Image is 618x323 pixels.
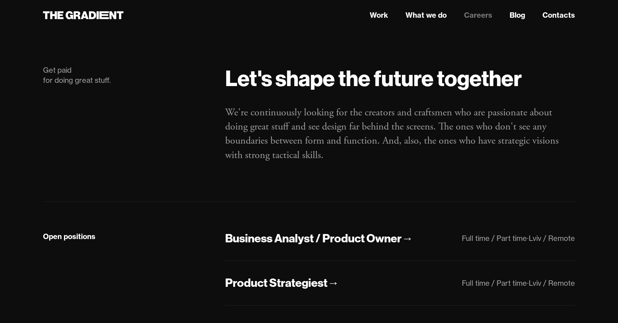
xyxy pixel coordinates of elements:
div: Business Analyst / Product Owner [225,231,402,246]
div: Product Strategiest [225,275,327,290]
a: Product Strategiest→ [225,275,339,291]
div: → [402,231,413,246]
p: We're continuously looking for the creators and craftsmen who are passionate about doing great st... [225,106,575,162]
div: Full time / Part time [462,234,527,243]
strong: Let's shape the future together [225,64,522,92]
a: Business Analyst / Product Owner→ [225,231,413,246]
a: Careers [464,10,492,21]
div: Get paid for doing great stuff. [43,65,211,85]
div: · [527,279,529,288]
a: What we do [405,10,447,21]
strong: Open positions [43,232,95,241]
a: Work [370,10,388,21]
a: Blog [510,10,525,21]
a: Contacts [542,10,575,21]
div: → [327,275,339,290]
div: Lviv / Remote [529,234,575,243]
div: · [527,234,529,243]
div: Lviv / Remote [529,279,575,288]
div: Full time / Part time [462,279,527,288]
